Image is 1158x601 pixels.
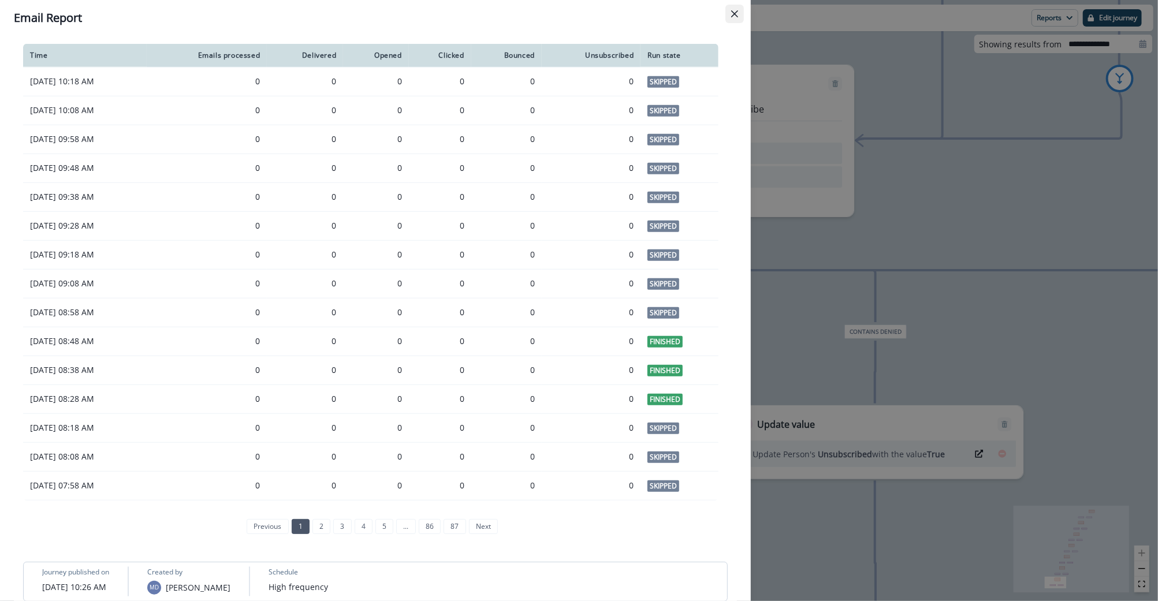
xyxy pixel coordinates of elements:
a: Page 2 [312,519,330,534]
div: 0 [416,249,464,260]
div: 0 [478,393,535,405]
div: 0 [416,278,464,289]
div: 0 [549,104,634,116]
div: 0 [350,480,401,491]
div: 0 [274,220,336,232]
div: 0 [350,76,401,87]
span: Skipped [647,163,679,174]
p: [DATE] 08:08 AM [30,451,140,462]
span: Skipped [647,76,679,88]
div: 0 [154,335,260,347]
div: 0 [274,422,336,434]
div: 0 [549,422,634,434]
p: Schedule [269,567,298,577]
div: 0 [274,307,336,318]
div: 0 [549,335,634,347]
a: Page 87 [444,519,466,534]
div: 0 [274,191,336,203]
div: 0 [274,162,336,174]
div: 0 [478,364,535,376]
div: 0 [549,364,634,376]
span: Skipped [647,480,679,492]
div: 0 [478,104,535,116]
span: Skipped [647,249,679,261]
div: 0 [478,162,535,174]
div: Delivered [274,51,336,60]
span: Skipped [647,423,679,434]
div: 0 [416,335,464,347]
div: 0 [154,249,260,260]
div: 0 [350,220,401,232]
div: 0 [274,451,336,462]
p: [DATE] 09:28 AM [30,220,140,232]
p: [DATE] 09:58 AM [30,133,140,145]
div: 0 [154,307,260,318]
div: 0 [478,133,535,145]
div: 0 [274,133,336,145]
div: 0 [350,162,401,174]
div: 0 [549,451,634,462]
div: 0 [478,76,535,87]
div: Time [30,51,140,60]
button: Close [725,5,744,23]
div: 0 [154,451,260,462]
div: 0 [350,393,401,405]
p: [DATE] 10:18 AM [30,76,140,87]
p: [DATE] 10:08 AM [30,104,140,116]
div: 0 [274,278,336,289]
div: 0 [416,133,464,145]
div: 0 [416,104,464,116]
div: 0 [478,220,535,232]
div: 0 [350,278,401,289]
span: Skipped [647,134,679,145]
p: Created by [147,567,183,577]
a: Page 86 [419,519,441,534]
p: [DATE] 09:08 AM [30,278,140,289]
div: 0 [154,393,260,405]
p: [DATE] 08:28 AM [30,393,140,405]
div: Emails processed [154,51,260,60]
div: 0 [274,104,336,116]
div: 0 [154,76,260,87]
div: 0 [154,480,260,491]
span: Finished [647,394,683,405]
div: 0 [350,307,401,318]
div: Bounced [478,51,535,60]
p: [DATE] 08:18 AM [30,422,140,434]
a: Page 1 is your current page [292,519,310,534]
p: [PERSON_NAME] [166,581,230,593]
span: Skipped [647,451,679,463]
div: 0 [549,133,634,145]
p: [DATE] 08:58 AM [30,307,140,318]
div: 0 [416,451,464,462]
div: 0 [549,307,634,318]
div: 0 [416,480,464,491]
p: [DATE] 10:26 AM [42,581,106,593]
div: 0 [549,220,634,232]
div: 0 [274,393,336,405]
p: Journey published on [42,567,109,577]
div: 0 [478,278,535,289]
a: Next page [469,519,498,534]
span: Skipped [647,105,679,117]
div: 0 [350,451,401,462]
div: 0 [154,191,260,203]
div: Unsubscribed [549,51,634,60]
div: Run state [647,51,712,60]
div: 0 [154,364,260,376]
div: Email Report [14,9,737,27]
span: Skipped [647,192,679,203]
p: [DATE] 09:48 AM [30,162,140,174]
div: 0 [549,191,634,203]
p: [DATE] 09:38 AM [30,191,140,203]
span: Skipped [647,221,679,232]
div: Clicked [416,51,464,60]
div: 0 [274,364,336,376]
div: 0 [478,422,535,434]
div: 0 [549,278,634,289]
p: [DATE] 08:38 AM [30,364,140,376]
div: 0 [416,191,464,203]
div: 0 [154,220,260,232]
div: 0 [274,335,336,347]
div: 0 [350,191,401,203]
